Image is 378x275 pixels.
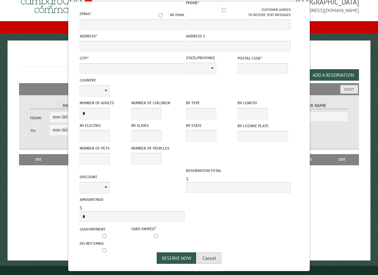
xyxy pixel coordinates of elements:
[131,145,182,151] label: Number of Vehicles
[19,50,359,67] h1: Reservations
[80,100,130,106] label: Number of Adults
[155,268,223,272] small: © Campground Commander LLC. All rights reserved.
[238,55,288,61] label: Postal Code
[186,0,199,5] label: Phone
[186,123,236,128] label: RV State
[80,33,185,39] label: Address
[151,12,184,18] label: No email
[131,225,182,232] label: Card swiped
[30,102,108,109] label: Dates
[238,100,288,106] label: RV Length
[340,85,358,94] button: Reset
[186,100,236,106] label: RV Type
[307,69,359,81] button: Add a Reservation
[55,154,98,165] th: Dates
[80,55,185,61] label: City
[30,115,50,121] label: From:
[80,11,91,16] label: Email
[151,13,170,17] input: No email
[186,7,291,18] label: Customer agrees to receive text messages
[155,225,156,230] a: ?
[22,154,55,165] th: Site
[80,197,185,202] label: Amount paid
[131,123,182,128] label: RV Slides
[186,55,236,61] label: State/Province
[19,83,359,95] h2: Filters
[186,168,291,173] label: Reservation Total
[80,205,82,211] span: $
[80,241,130,246] label: Do not email
[197,252,221,264] button: Cancel
[186,176,189,182] span: $
[80,77,185,83] label: Country
[30,128,50,134] label: To:
[186,8,262,12] input: Customer agrees to receive text messages
[80,174,185,180] label: Discount
[157,252,196,264] button: Reserve Now
[238,123,288,129] label: RV License Plate
[325,154,359,165] th: Edit
[80,226,130,232] label: Cash payment
[80,145,130,151] label: Number of Pets
[131,100,182,106] label: Number of Children
[80,123,130,128] label: RV Electric
[186,33,291,39] label: Address 2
